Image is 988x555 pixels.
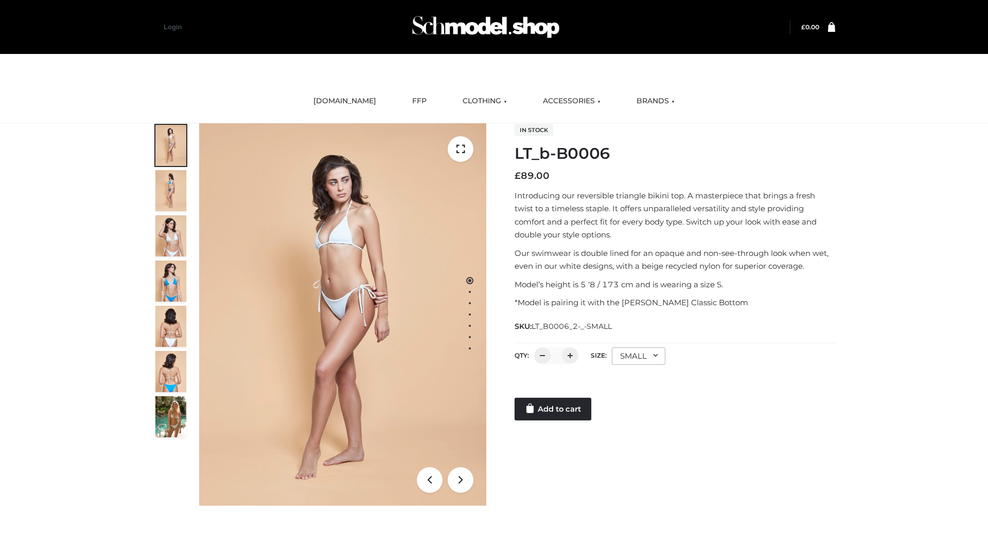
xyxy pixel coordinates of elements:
[515,144,835,163] h1: LT_b-B0006
[591,351,607,359] label: Size:
[515,278,835,291] p: Model’s height is 5 ‘8 / 173 cm and is wearing a size S.
[515,247,835,273] p: Our swimwear is double lined for an opaque and non-see-through look when wet, even in our white d...
[515,351,529,359] label: QTY:
[801,23,819,31] a: £0.00
[306,90,384,113] a: [DOMAIN_NAME]
[515,124,553,136] span: In stock
[515,296,835,309] p: *Model is pairing it with the [PERSON_NAME] Classic Bottom
[515,398,591,420] a: Add to cart
[515,320,613,332] span: SKU:
[532,322,612,331] span: LT_B0006_2-_-SMALL
[199,123,486,506] img: ArielClassicBikiniTop_CloudNine_AzureSky_OW114ECO_1
[164,23,182,31] a: Login
[155,306,186,347] img: ArielClassicBikiniTop_CloudNine_AzureSky_OW114ECO_7-scaled.jpg
[629,90,682,113] a: BRANDS
[155,215,186,256] img: ArielClassicBikiniTop_CloudNine_AzureSky_OW114ECO_3-scaled.jpg
[535,90,608,113] a: ACCESSORIES
[612,347,665,365] div: SMALL
[155,261,186,302] img: ArielClassicBikiniTop_CloudNine_AzureSky_OW114ECO_4-scaled.jpg
[801,23,805,31] span: £
[515,189,835,242] p: Introducing our reversible triangle bikini top. A masterpiece that brings a fresh twist to a time...
[155,125,186,166] img: ArielClassicBikiniTop_CloudNine_AzureSky_OW114ECO_1-scaled.jpg
[455,90,515,113] a: CLOTHING
[155,170,186,211] img: ArielClassicBikiniTop_CloudNine_AzureSky_OW114ECO_2-scaled.jpg
[404,90,434,113] a: FFP
[515,170,550,181] bdi: 89.00
[155,396,186,437] img: Arieltop_CloudNine_AzureSky2.jpg
[155,351,186,392] img: ArielClassicBikiniTop_CloudNine_AzureSky_OW114ECO_8-scaled.jpg
[515,170,521,181] span: £
[409,7,563,47] img: Schmodel Admin 964
[801,23,819,31] bdi: 0.00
